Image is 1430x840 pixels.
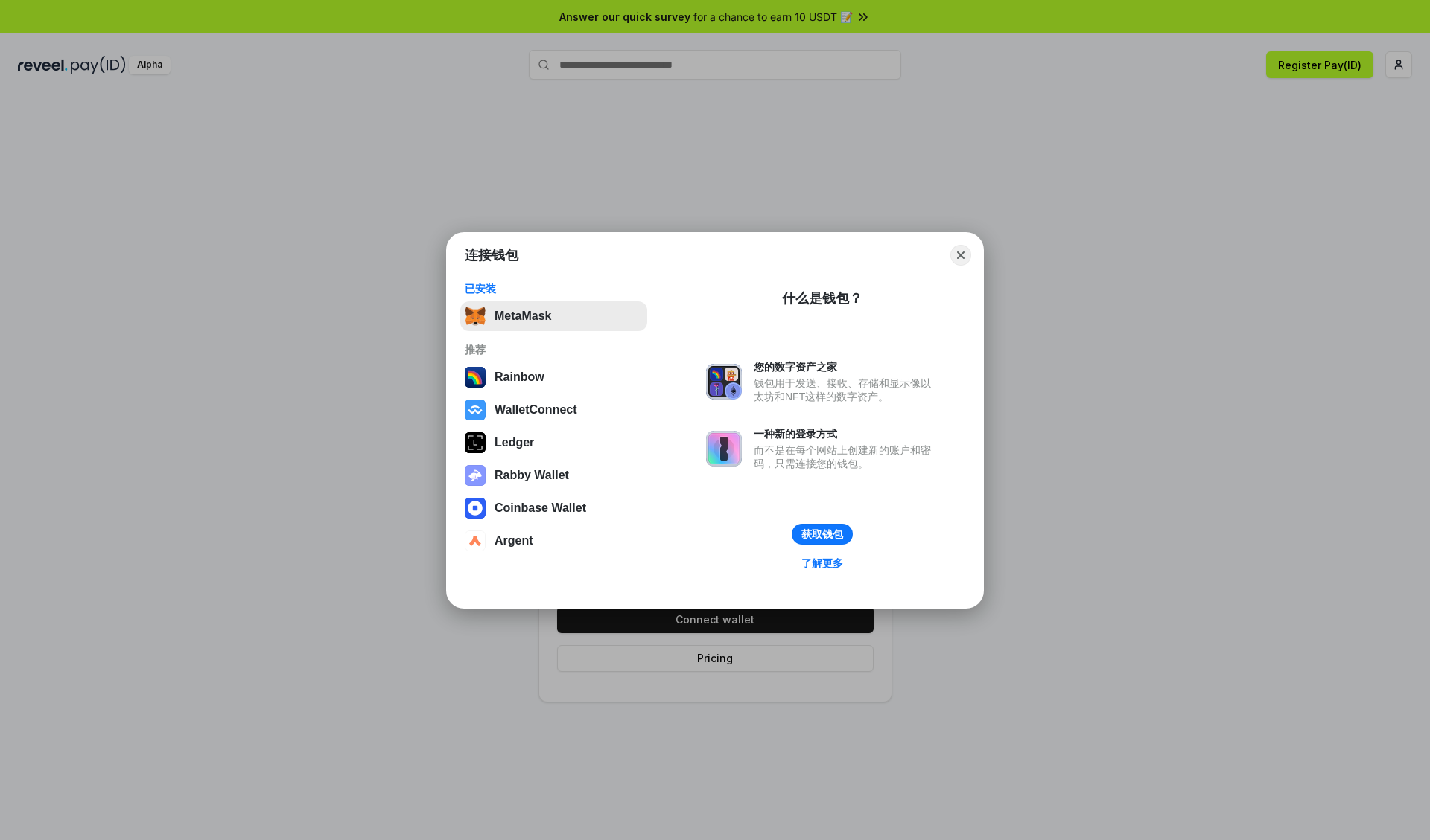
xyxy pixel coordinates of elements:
[460,526,647,556] button: Argent
[495,310,551,323] div: MetaMask
[460,362,647,392] button: Rainbow
[465,282,643,295] div: 已安装
[706,431,742,467] img: svg+xml,%3Csvg%20xmlns%3D%22http%3A%2F%2Fwww.w3.org%2F2000%2Fsvg%22%20fill%3D%22none%22%20viewBox...
[460,395,647,425] button: WalletConnect
[801,528,843,541] div: 获取钱包
[754,443,938,470] div: 而不是在每个网站上创建新的账户和密码，只需连接您的钱包。
[465,343,643,356] div: 推荐
[792,524,853,545] button: 获取钱包
[465,367,486,388] img: svg+xml,%3Csvg%20width%3D%22120%22%20height%3D%22120%22%20viewBox%3D%220%200%20120%20120%22%20fil...
[950,245,971,266] button: Close
[754,360,938,373] div: 您的数字资产之家
[465,465,486,486] img: svg+xml,%3Csvg%20xmlns%3D%22http%3A%2F%2Fwww.w3.org%2F2000%2Fsvg%22%20fill%3D%22none%22%20viewBox...
[465,400,486,420] img: svg+xml,%3Csvg%20width%3D%2228%22%20height%3D%2228%22%20viewBox%3D%220%200%2028%2028%22%20fill%3D...
[495,403,577,417] div: WalletConnect
[460,461,647,490] button: Rabby Wallet
[465,498,486,519] img: svg+xml,%3Csvg%20width%3D%2228%22%20height%3D%2228%22%20viewBox%3D%220%200%2028%2028%22%20fill%3D...
[495,371,544,384] div: Rainbow
[706,364,742,400] img: svg+xml,%3Csvg%20xmlns%3D%22http%3A%2F%2Fwww.w3.org%2F2000%2Fsvg%22%20fill%3D%22none%22%20viewBox...
[801,557,843,570] div: 了解更多
[460,301,647,331] button: MetaMask
[465,432,486,453] img: svg+xml,%3Csvg%20xmlns%3D%22http%3A%2F%2Fwww.w3.org%2F2000%2Fsvg%22%20width%3D%2228%22%20height%3...
[465,306,486,327] img: svg+xml,%3Csvg%20fill%3D%22none%22%20height%3D%2233%22%20viewBox%3D%220%200%2035%2033%22%20width%...
[792,554,852,573] a: 了解更多
[465,246,518,264] h1: 连接钱包
[495,534,533,548] div: Argent
[495,501,586,515] div: Coinbase Wallet
[460,428,647,458] button: Ledger
[754,376,938,403] div: 钱包用于发送、接收、存储和显示像以太坊和NFT这样的数字资产。
[465,530,486,551] img: svg+xml,%3Csvg%20width%3D%2228%22%20height%3D%2228%22%20viewBox%3D%220%200%2028%2028%22%20fill%3D...
[460,493,647,523] button: Coinbase Wallet
[495,469,569,482] div: Rabby Wallet
[495,436,534,449] div: Ledger
[782,289,862,307] div: 什么是钱包？
[754,427,938,440] div: 一种新的登录方式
